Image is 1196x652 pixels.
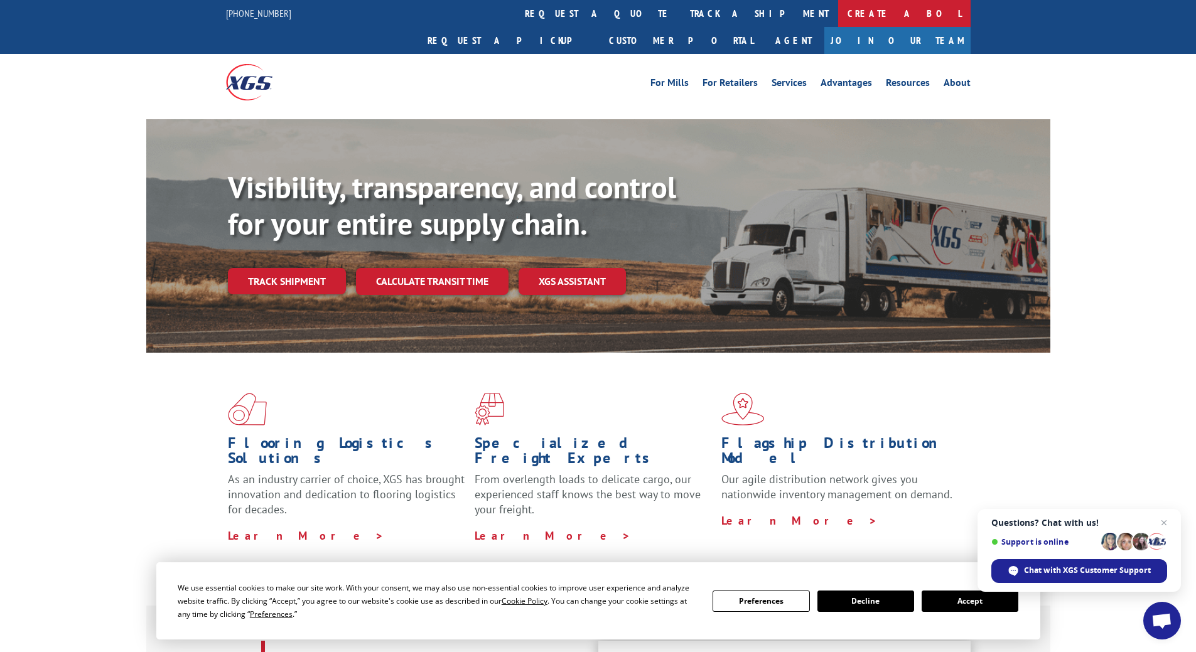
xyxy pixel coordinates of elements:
h1: Flooring Logistics Solutions [228,436,465,472]
div: We use essential cookies to make our site work. With your consent, we may also use non-essential ... [178,581,698,621]
p: From overlength loads to delicate cargo, our experienced staff knows the best way to move your fr... [475,472,712,528]
button: Accept [922,591,1018,612]
a: Resources [886,78,930,92]
b: Visibility, transparency, and control for your entire supply chain. [228,168,676,243]
span: Questions? Chat with us! [991,518,1167,528]
a: Calculate transit time [356,268,509,295]
a: For Retailers [703,78,758,92]
span: As an industry carrier of choice, XGS has brought innovation and dedication to flooring logistics... [228,472,465,516]
a: Learn More > [721,513,878,528]
span: Close chat [1156,515,1172,530]
a: Join Our Team [824,27,971,54]
a: About [944,78,971,92]
a: Services [772,78,807,92]
div: Chat with XGS Customer Support [991,559,1167,583]
a: XGS ASSISTANT [519,268,626,295]
a: Track shipment [228,268,346,294]
span: Chat with XGS Customer Support [1024,565,1151,576]
div: Open chat [1143,602,1181,639]
img: xgs-icon-flagship-distribution-model-red [721,393,765,425]
a: [PHONE_NUMBER] [226,7,291,19]
div: Cookie Consent Prompt [156,562,1040,639]
img: xgs-icon-focused-on-flooring-red [475,393,504,425]
button: Preferences [713,591,809,612]
h1: Flagship Distribution Model [721,436,959,472]
a: For Mills [650,78,689,92]
span: Our agile distribution network gives you nationwide inventory management on demand. [721,472,952,501]
a: Advantages [821,78,872,92]
span: Preferences [250,609,293,619]
a: Learn More > [228,528,384,543]
h1: Specialized Freight Experts [475,436,712,472]
a: Learn More > [475,528,631,543]
a: Customer Portal [600,27,763,54]
span: Support is online [991,537,1097,547]
a: Agent [763,27,824,54]
a: Request a pickup [418,27,600,54]
span: Cookie Policy [502,596,547,606]
button: Decline [817,591,914,612]
img: xgs-icon-total-supply-chain-intelligence-red [228,393,267,425]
